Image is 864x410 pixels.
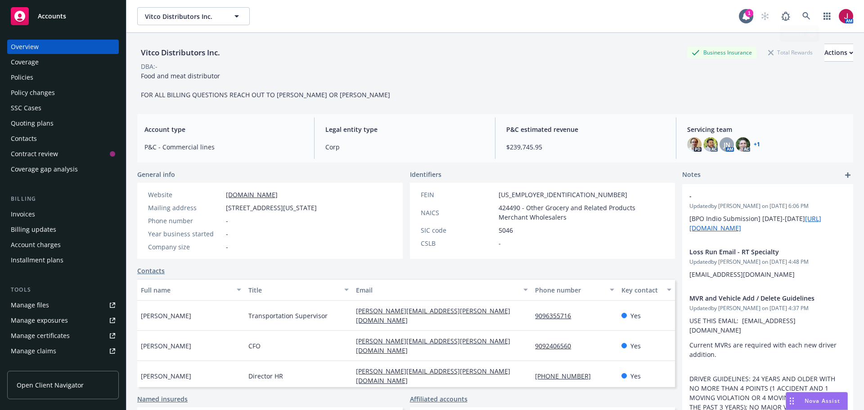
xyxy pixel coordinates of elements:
[7,222,119,237] a: Billing updates
[689,316,846,335] p: USE THIS EMAIL: [EMAIL_ADDRESS][DOMAIN_NAME]
[421,208,495,217] div: NAICS
[11,344,56,358] div: Manage claims
[11,116,54,131] div: Quoting plans
[356,285,518,295] div: Email
[7,116,119,131] a: Quoting plans
[689,214,846,233] p: [BPO Indio Submission] [DATE]-[DATE]
[248,341,261,351] span: CFO
[7,40,119,54] a: Overview
[689,340,846,359] p: Current MVRs are required with each new driver addition.
[325,125,484,134] span: Legal entity type
[226,216,228,225] span: -
[356,306,510,324] a: [PERSON_NAME][EMAIL_ADDRESS][PERSON_NAME][DOMAIN_NAME]
[687,47,756,58] div: Business Insurance
[630,371,641,381] span: Yes
[11,329,70,343] div: Manage certificates
[11,253,63,267] div: Installment plans
[11,359,53,374] div: Manage BORs
[689,202,846,210] span: Updated by [PERSON_NAME] on [DATE] 6:06 PM
[506,125,665,134] span: P&C estimated revenue
[356,337,510,355] a: [PERSON_NAME][EMAIL_ADDRESS][PERSON_NAME][DOMAIN_NAME]
[11,131,37,146] div: Contacts
[499,190,627,199] span: [US_EMPLOYER_IDENTIFICATION_NUMBER]
[141,371,191,381] span: [PERSON_NAME]
[689,247,823,257] span: Loss Run Email - RT Specialty
[356,367,510,385] a: [PERSON_NAME][EMAIL_ADDRESS][PERSON_NAME][DOMAIN_NAME]
[682,240,853,286] div: Loss Run Email - RT SpecialtyUpdatedby [PERSON_NAME] on [DATE] 4:48 PM[EMAIL_ADDRESS][DOMAIN_NAME]
[818,7,836,25] a: Switch app
[499,239,501,248] span: -
[11,55,39,69] div: Coverage
[499,203,665,222] span: 424490 - Other Grocery and Related Products Merchant Wholesalers
[842,170,853,180] a: add
[137,394,188,404] a: Named insureds
[682,170,701,180] span: Notes
[535,311,578,320] a: 9096355716
[11,147,58,161] div: Contract review
[421,190,495,199] div: FEIN
[141,72,390,99] span: Food and meat distributor FOR ALL BILLING QUESTIONS REACH OUT TO [PERSON_NAME] OR [PERSON_NAME]
[687,125,846,134] span: Servicing team
[7,207,119,221] a: Invoices
[689,258,846,266] span: Updated by [PERSON_NAME] on [DATE] 4:48 PM
[689,293,823,303] span: MVR and Vehicle Add / Delete Guidelines
[703,137,718,152] img: photo
[756,7,774,25] a: Start snowing
[137,266,165,275] a: Contacts
[630,341,641,351] span: Yes
[506,142,665,152] span: $239,745.95
[325,142,484,152] span: Corp
[682,184,853,240] div: -Updatedby [PERSON_NAME] on [DATE] 6:06 PM[BPO Indio Submission] [DATE]-[DATE][URL][DOMAIN_NAME]
[736,137,750,152] img: photo
[7,313,119,328] a: Manage exposures
[839,9,853,23] img: photo
[245,279,352,301] button: Title
[724,140,730,149] span: JN
[17,380,84,390] span: Open Client Navigator
[11,101,41,115] div: SSC Cases
[7,238,119,252] a: Account charges
[226,203,317,212] span: [STREET_ADDRESS][US_STATE]
[7,329,119,343] a: Manage certificates
[11,70,33,85] div: Policies
[630,311,641,320] span: Yes
[7,101,119,115] a: SSC Cases
[137,7,250,25] button: Vitco Distributors Inc.
[7,55,119,69] a: Coverage
[38,13,66,20] span: Accounts
[531,279,617,301] button: Phone number
[145,12,223,21] span: Vitco Distributors Inc.
[11,86,55,100] div: Policy changes
[137,47,224,59] div: Vitco Distributors Inc.
[11,298,49,312] div: Manage files
[248,285,339,295] div: Title
[141,311,191,320] span: [PERSON_NAME]
[144,125,303,134] span: Account type
[410,170,441,179] span: Identifiers
[7,298,119,312] a: Manage files
[11,238,61,252] div: Account charges
[248,371,283,381] span: Director HR
[141,62,157,71] div: DBA: -
[824,44,853,61] div: Actions
[797,7,815,25] a: Search
[148,216,222,225] div: Phone number
[137,279,245,301] button: Full name
[421,225,495,235] div: SIC code
[7,147,119,161] a: Contract review
[7,4,119,29] a: Accounts
[226,229,228,239] span: -
[352,279,531,301] button: Email
[11,207,35,221] div: Invoices
[226,190,278,199] a: [DOMAIN_NAME]
[745,9,753,17] div: 1
[535,285,604,295] div: Phone number
[148,229,222,239] div: Year business started
[824,44,853,62] button: Actions
[248,311,328,320] span: Transportation Supervisor
[786,392,848,410] button: Nova Assist
[621,285,661,295] div: Key contact
[687,137,702,152] img: photo
[11,222,56,237] div: Billing updates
